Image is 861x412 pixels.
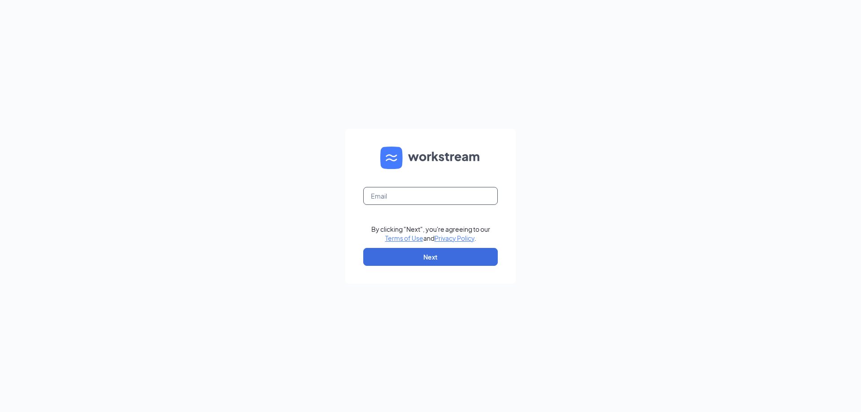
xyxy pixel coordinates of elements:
input: Email [363,187,498,205]
a: Privacy Policy [435,234,474,242]
a: Terms of Use [385,234,423,242]
img: WS logo and Workstream text [380,147,481,169]
div: By clicking "Next", you're agreeing to our and . [371,225,490,243]
button: Next [363,248,498,266]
